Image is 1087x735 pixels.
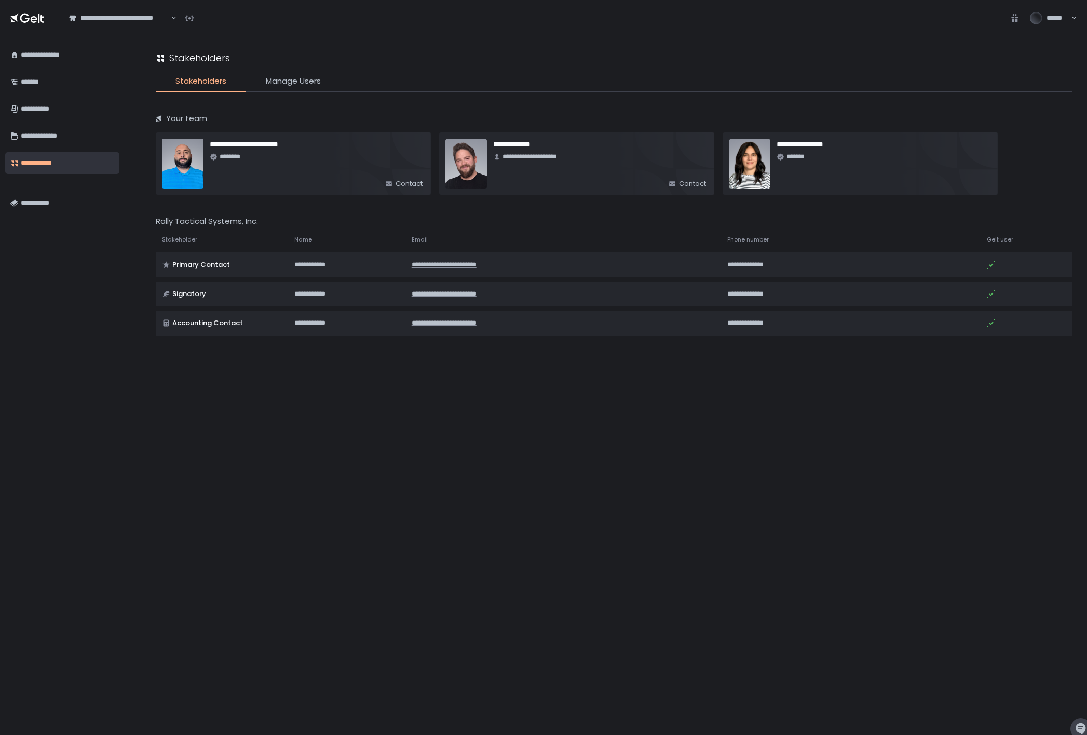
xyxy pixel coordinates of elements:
[175,75,226,87] span: Stakeholders
[727,236,769,244] span: Phone number
[294,236,312,244] span: Name
[172,289,206,299] span: Signatory
[266,75,321,87] span: Manage Users
[169,51,230,65] h1: Stakeholders
[156,216,258,226] span: Rally Tactical Systems, Inc.
[62,7,176,29] div: Search for option
[412,236,428,244] span: Email
[987,236,1013,244] span: Gelt user
[166,113,207,125] span: Your team
[172,260,230,270] span: Primary Contact
[172,318,243,328] span: Accounting Contact
[162,236,197,244] span: Stakeholder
